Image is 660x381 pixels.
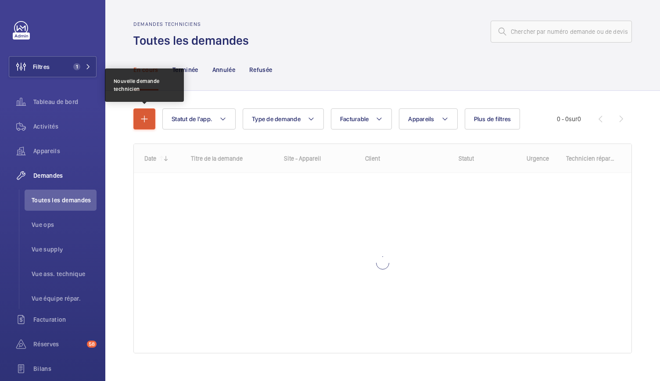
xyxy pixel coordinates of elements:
span: Réserves [33,340,83,349]
p: Refusée [249,65,272,74]
span: Filtres [33,62,50,71]
span: Type de demande [252,115,301,122]
button: Filtres1 [9,56,97,77]
button: Type de demande [243,108,324,129]
span: 0 - 0 0 [557,116,581,122]
h1: Toutes les demandes [133,32,254,49]
span: Appareils [33,147,97,155]
p: Annulée [212,65,235,74]
span: Vue équipe répar. [32,294,97,303]
input: Chercher par numéro demande ou de devis [491,21,632,43]
span: Tableau de bord [33,97,97,106]
span: 1 [73,63,80,70]
button: Plus de filtres [465,108,520,129]
span: Activités [33,122,97,131]
h2: Demandes techniciens [133,21,254,27]
div: Nouvelle demande technicien [114,77,175,93]
span: Facturable [340,115,369,122]
span: Statut de l'app. [172,115,212,122]
span: Appareils [408,115,434,122]
span: Bilans [33,364,97,373]
span: Facturation [33,315,97,324]
span: Plus de filtres [474,115,511,122]
span: Demandes [33,171,97,180]
span: Toutes les demandes [32,196,97,205]
p: En cours [133,65,158,74]
span: sur [569,115,577,122]
button: Appareils [399,108,457,129]
span: 58 [87,341,97,348]
span: Vue ass. technique [32,270,97,278]
button: Statut de l'app. [162,108,236,129]
span: Vue supply [32,245,97,254]
button: Facturable [331,108,392,129]
p: Terminée [172,65,198,74]
span: Vue ops [32,220,97,229]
